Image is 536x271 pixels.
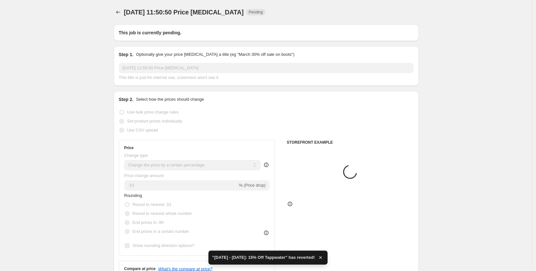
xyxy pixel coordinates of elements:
span: "[DATE] - [DATE]: 15% Off Tappwater" has reverted! [212,254,315,261]
span: Change type [124,153,148,158]
span: Rounding [124,193,142,198]
button: Price change jobs [114,8,123,17]
span: Use CSV upload [127,128,158,132]
span: [DATE] 11:50:50 Price [MEDICAL_DATA] [124,9,244,16]
h2: Step 1. [119,51,134,58]
span: End prices in a certain number [133,229,189,234]
span: % (Price drop) [239,183,266,188]
span: Show rounding direction options? [133,243,194,248]
div: help [263,162,269,168]
p: Optionally give your price [MEDICAL_DATA] a title (eg "March 30% off sale on boots") [136,51,294,58]
span: Price change amount [124,173,164,178]
p: Select how the prices should change [136,96,204,103]
span: This title is just for internal use, customers won't see it [119,75,218,80]
span: Set product prices individually [127,119,182,123]
span: End prices in .99 [133,220,164,225]
span: Use bulk price change rules [127,110,179,114]
span: Round to nearest whole number [133,211,192,216]
input: -15 [124,180,238,191]
span: Pending [249,10,263,15]
span: Round to nearest .01 [133,202,171,207]
h3: Price [124,145,134,150]
h2: This job is currently pending. [119,30,414,36]
h2: Step 2. [119,96,134,103]
h6: STOREFRONT EXAMPLE [287,140,414,145]
input: 30% off holiday sale [119,63,414,73]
